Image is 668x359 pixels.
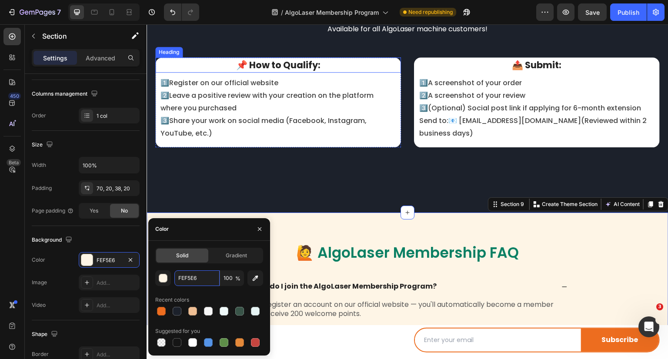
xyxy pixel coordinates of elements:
p: Section [42,31,114,41]
p: Create Theme Section [395,176,451,184]
h3: 📤 Submit: [267,33,513,49]
div: Page padding [32,207,74,215]
div: Width [32,161,46,169]
p: Just register an account on our official website — you'll automatically become a member and recei... [102,276,420,294]
input: Eg: FFFFFF [174,270,220,286]
div: FEF5E6 [97,256,122,264]
p: 1. [102,258,290,267]
div: Padding [32,184,52,192]
iframe: Design area [147,24,668,359]
span: No [121,207,128,215]
div: Add... [97,279,137,287]
span: Save [585,9,600,16]
button: Publish [610,3,647,21]
div: Border [32,350,49,358]
div: Section 9 [352,176,379,184]
span: Register Now — Earn Points, [10,309,101,318]
div: Recent colors [155,296,189,304]
p: Send to:📧 [EMAIL_ADDRESS][DOMAIN_NAME](Reviewed within 2 business days) [273,90,508,116]
div: Subscribe [455,311,492,320]
span: Gradient [226,252,247,259]
button: AI Content [457,175,495,185]
p: 1️⃣A screenshot of your order [273,53,508,65]
h2: 🙋 AlgoLaser Membership FAQ [94,219,428,239]
div: Size [32,139,55,151]
div: Image [32,279,47,286]
div: Undo/Redo [164,3,199,21]
span: Yes [90,207,98,215]
span: Solid [176,252,188,259]
button: Subscribe [434,304,512,327]
div: Order [32,112,46,120]
p: 3️⃣(Optional) Social post link if applying for 6-month extension [273,78,508,90]
div: 1 col [97,112,137,120]
input: Auto [79,157,139,173]
div: 450 [8,93,21,100]
iframe: Intercom live chat [638,316,659,337]
div: Add... [97,351,137,359]
div: Color [32,256,45,264]
h3: 📌 How to Qualify: [9,33,254,49]
button: Save [578,3,607,21]
div: Beta [7,159,21,166]
p: 2️⃣A screenshot of your review [273,65,508,78]
span: / [281,8,283,17]
span: Unlock Rewards! [10,318,65,327]
div: Color [155,225,169,233]
span: % [235,275,240,283]
div: 70, 20, 38, 20 [97,185,137,193]
div: Video [32,301,46,309]
span: 3 [656,303,663,310]
strong: How do I join the AlgoLaser Membership Program? [106,257,290,267]
div: Heading [10,24,34,32]
p: Settings [43,53,67,63]
div: Add... [97,302,137,309]
p: 7 [57,7,61,17]
p: 1️⃣Register on our official website 2️⃣Leave a positive review with your creation on the platform... [14,53,249,115]
p: Advanced [86,53,115,63]
div: Publish [618,8,639,17]
input: Enter your email [268,306,424,326]
div: Background [32,234,74,246]
button: 7 [3,3,65,21]
span: AlgoLaser Membership Program [285,8,379,17]
div: Shape [32,329,60,340]
span: Need republishing [408,8,453,16]
div: Suggested for you [155,327,200,335]
div: Columns management [32,88,100,100]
